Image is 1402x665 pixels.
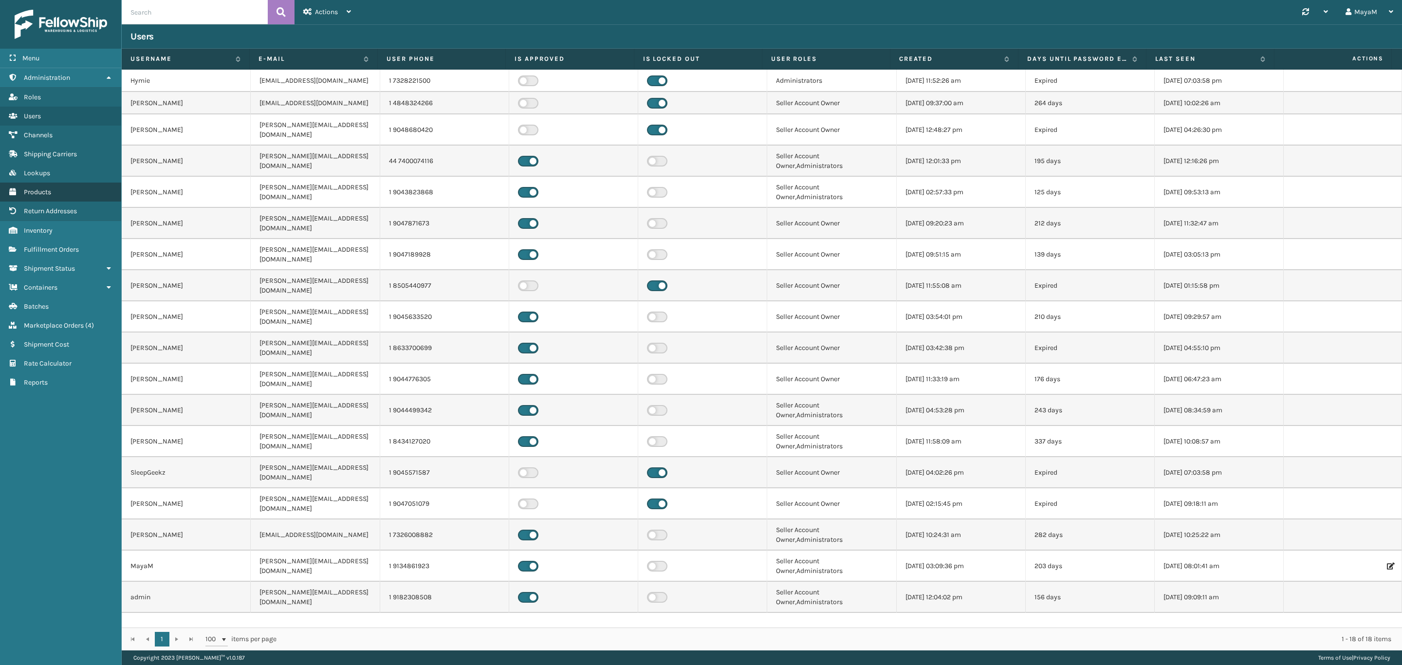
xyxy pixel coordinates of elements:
[897,70,1026,92] td: [DATE] 11:52:26 am
[24,283,57,292] span: Containers
[1026,92,1155,114] td: 264 days
[897,270,1026,301] td: [DATE] 11:55:08 am
[122,582,251,613] td: admin
[897,519,1026,551] td: [DATE] 10:24:31 am
[380,426,509,457] td: 1 8434127020
[1155,239,1284,270] td: [DATE] 03:05:13 pm
[24,131,53,139] span: Channels
[122,488,251,519] td: [PERSON_NAME]
[24,264,75,273] span: Shipment Status
[767,457,896,488] td: Seller Account Owner
[1353,654,1390,661] a: Privacy Policy
[897,208,1026,239] td: [DATE] 09:20:23 am
[380,239,509,270] td: 1 9047189928
[1155,177,1284,208] td: [DATE] 09:53:13 am
[897,488,1026,519] td: [DATE] 02:15:45 pm
[122,177,251,208] td: [PERSON_NAME]
[380,457,509,488] td: 1 9045571587
[897,551,1026,582] td: [DATE] 03:09:36 pm
[122,239,251,270] td: [PERSON_NAME]
[24,188,51,196] span: Products
[251,332,380,364] td: [PERSON_NAME][EMAIL_ADDRESS][DOMAIN_NAME]
[767,551,896,582] td: Seller Account Owner,Administrators
[1026,114,1155,146] td: Expired
[133,650,245,665] p: Copyright 2023 [PERSON_NAME]™ v 1.0.187
[251,395,380,426] td: [PERSON_NAME][EMAIL_ADDRESS][DOMAIN_NAME]
[1155,270,1284,301] td: [DATE] 01:15:58 pm
[643,55,753,63] label: Is Locked Out
[1155,332,1284,364] td: [DATE] 04:55:10 pm
[767,114,896,146] td: Seller Account Owner
[767,332,896,364] td: Seller Account Owner
[122,426,251,457] td: [PERSON_NAME]
[767,519,896,551] td: Seller Account Owner,Administrators
[897,239,1026,270] td: [DATE] 09:51:15 am
[380,582,509,613] td: 1 9182308508
[251,364,380,395] td: [PERSON_NAME][EMAIL_ADDRESS][DOMAIN_NAME]
[24,226,53,235] span: Inventory
[1027,55,1127,63] label: Days until password expires
[205,632,277,647] span: items per page
[251,208,380,239] td: [PERSON_NAME][EMAIL_ADDRESS][DOMAIN_NAME]
[1155,70,1284,92] td: [DATE] 07:03:58 pm
[251,488,380,519] td: [PERSON_NAME][EMAIL_ADDRESS][DOMAIN_NAME]
[1155,146,1284,177] td: [DATE] 12:16:26 pm
[155,632,169,647] a: 1
[130,55,231,63] label: Username
[515,55,625,63] label: Is Approved
[897,364,1026,395] td: [DATE] 11:33:19 am
[1026,551,1155,582] td: 203 days
[1277,51,1389,67] span: Actions
[771,55,881,63] label: User Roles
[767,146,896,177] td: Seller Account Owner,Administrators
[122,301,251,332] td: [PERSON_NAME]
[1155,114,1284,146] td: [DATE] 04:26:30 pm
[899,55,999,63] label: Created
[380,488,509,519] td: 1 9047051079
[1026,70,1155,92] td: Expired
[1026,146,1155,177] td: 195 days
[251,270,380,301] td: [PERSON_NAME][EMAIL_ADDRESS][DOMAIN_NAME]
[1026,426,1155,457] td: 337 days
[1026,208,1155,239] td: 212 days
[258,55,359,63] label: E-mail
[22,54,39,62] span: Menu
[380,301,509,332] td: 1 9045633520
[15,10,107,39] img: logo
[290,634,1391,644] div: 1 - 18 of 18 items
[767,488,896,519] td: Seller Account Owner
[767,270,896,301] td: Seller Account Owner
[122,208,251,239] td: [PERSON_NAME]
[1155,55,1255,63] label: Last Seen
[767,208,896,239] td: Seller Account Owner
[897,332,1026,364] td: [DATE] 03:42:38 pm
[897,92,1026,114] td: [DATE] 09:37:00 am
[24,302,49,311] span: Batches
[897,395,1026,426] td: [DATE] 04:53:28 pm
[897,426,1026,457] td: [DATE] 11:58:09 am
[251,582,380,613] td: [PERSON_NAME][EMAIL_ADDRESS][DOMAIN_NAME]
[251,177,380,208] td: [PERSON_NAME][EMAIL_ADDRESS][DOMAIN_NAME]
[1155,208,1284,239] td: [DATE] 11:32:47 am
[1318,650,1390,665] div: |
[387,55,497,63] label: User phone
[122,519,251,551] td: [PERSON_NAME]
[24,93,41,101] span: Roles
[1026,332,1155,364] td: Expired
[122,92,251,114] td: [PERSON_NAME]
[767,301,896,332] td: Seller Account Owner
[251,426,380,457] td: [PERSON_NAME][EMAIL_ADDRESS][DOMAIN_NAME]
[251,301,380,332] td: [PERSON_NAME][EMAIL_ADDRESS][DOMAIN_NAME]
[24,378,48,387] span: Reports
[24,112,41,120] span: Users
[1026,488,1155,519] td: Expired
[122,551,251,582] td: MayaM
[1155,457,1284,488] td: [DATE] 07:03:58 pm
[380,551,509,582] td: 1 9134861923
[1155,301,1284,332] td: [DATE] 09:29:57 am
[1026,364,1155,395] td: 176 days
[1026,395,1155,426] td: 243 days
[380,395,509,426] td: 1 9044499342
[767,239,896,270] td: Seller Account Owner
[897,146,1026,177] td: [DATE] 12:01:33 pm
